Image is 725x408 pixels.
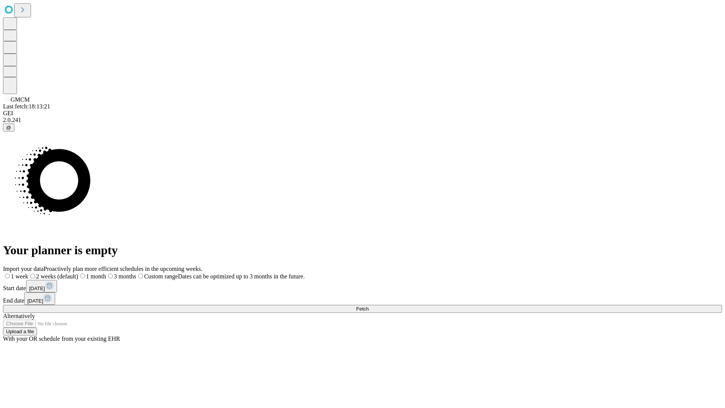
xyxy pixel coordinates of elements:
[144,273,178,280] span: Custom range
[3,328,37,335] button: Upload a file
[3,243,722,257] h1: Your planner is empty
[29,286,45,291] span: [DATE]
[3,110,722,117] div: GEI
[3,313,35,319] span: Alternatively
[6,125,11,130] span: @
[30,274,35,278] input: 2 weeks (default)
[114,273,136,280] span: 3 months
[36,273,78,280] span: 2 weeks (default)
[3,266,44,272] span: Import your data
[178,273,304,280] span: Dates can be optimized up to 3 months in the future.
[3,117,722,124] div: 2.0.241
[108,274,113,278] input: 3 months
[5,274,10,278] input: 1 week
[3,103,50,110] span: Last fetch: 18:13:21
[3,124,14,131] button: @
[27,298,43,304] span: [DATE]
[80,274,85,278] input: 1 month
[26,280,57,292] button: [DATE]
[24,292,55,305] button: [DATE]
[44,266,202,272] span: Proactively plan more efficient schedules in the upcoming weeks.
[356,306,369,312] span: Fetch
[3,305,722,313] button: Fetch
[11,273,28,280] span: 1 week
[3,335,120,342] span: With your OR schedule from your existing EHR
[3,280,722,292] div: Start date
[11,96,30,103] span: GMCM
[86,273,106,280] span: 1 month
[138,274,143,278] input: Custom rangeDates can be optimized up to 3 months in the future.
[3,292,722,305] div: End date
